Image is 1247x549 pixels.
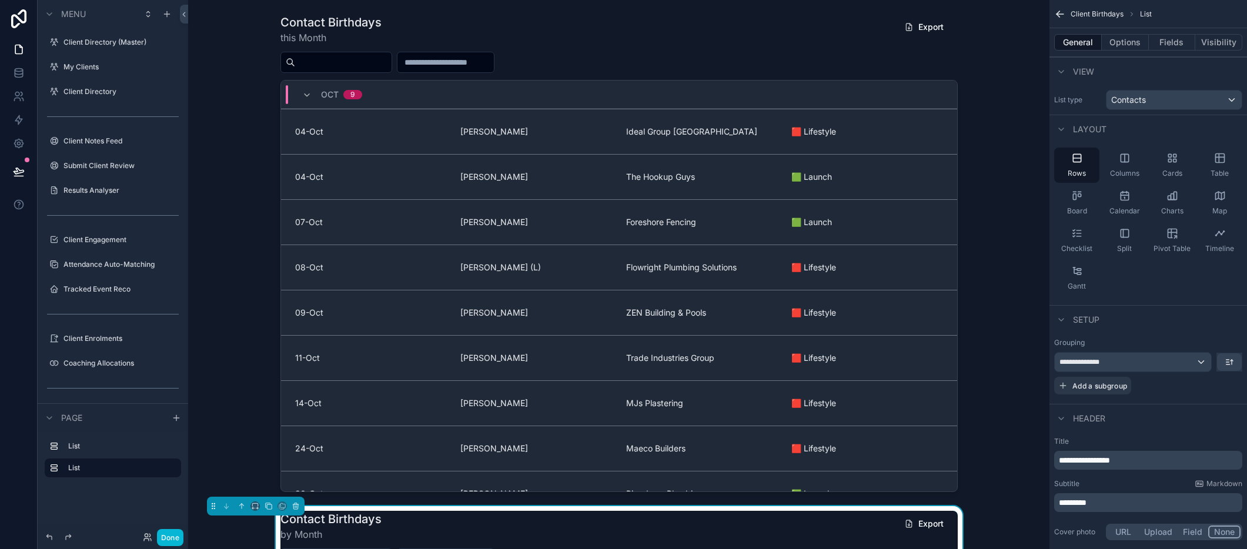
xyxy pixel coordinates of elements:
button: Export [895,513,953,534]
div: 9 [350,90,355,99]
button: Cards [1149,148,1195,183]
label: List [68,441,176,451]
label: Grouping [1054,338,1085,347]
label: List type [1054,95,1101,105]
span: Cards [1162,169,1182,178]
button: Split [1102,223,1147,258]
span: by Month [280,527,382,541]
a: Markdown [1195,479,1242,488]
label: Attendance Auto-Matching [63,260,179,269]
label: Cover photo [1054,527,1101,537]
button: Visibility [1195,34,1242,51]
label: Results Analyser [63,186,179,195]
span: Split [1117,244,1132,253]
label: Client Enrolments [63,334,179,343]
label: Client Notes Feed [63,136,179,146]
span: Pivot Table [1154,244,1191,253]
button: Field [1178,525,1209,538]
button: General [1054,34,1102,51]
button: Timeline [1197,223,1242,258]
button: Board [1054,185,1099,220]
span: Contacts [1111,94,1146,106]
button: Gantt [1054,260,1099,296]
span: Map [1212,206,1227,216]
button: Checklist [1054,223,1099,258]
label: Submit Client Review [63,161,179,170]
label: Client Engagement [63,235,179,245]
span: Rows [1068,169,1086,178]
span: Charts [1161,206,1184,216]
span: Layout [1073,123,1106,135]
span: Calendar [1109,206,1140,216]
span: Menu [61,8,86,20]
span: Columns [1110,169,1139,178]
button: Add a subgroup [1054,377,1131,394]
button: Fields [1149,34,1196,51]
label: Client Directory [63,87,179,96]
div: scrollable content [1054,493,1242,512]
button: Done [157,529,183,546]
span: View [1073,66,1094,78]
span: Client Birthdays [1071,9,1124,19]
button: Pivot Table [1149,223,1195,258]
div: scrollable content [38,431,188,489]
label: List [68,463,172,473]
button: Upload [1139,525,1178,538]
button: Charts [1149,185,1195,220]
label: Tracked Event Reco [63,284,179,294]
label: Coaching Allocations [63,359,179,368]
label: Subtitle [1054,479,1079,488]
button: Calendar [1102,185,1147,220]
button: URL [1108,525,1139,538]
span: Gantt [1068,282,1086,291]
span: Checklist [1061,244,1092,253]
span: Table [1211,169,1229,178]
span: Setup [1073,314,1099,326]
button: Map [1197,185,1242,220]
button: Table [1197,148,1242,183]
button: Columns [1102,148,1147,183]
label: My Clients [63,62,179,72]
span: Header [1073,413,1105,424]
span: List [1140,9,1152,19]
span: Oct [321,89,339,101]
button: Rows [1054,148,1099,183]
span: Timeline [1205,244,1234,253]
div: scrollable content [1054,451,1242,470]
span: Board [1067,206,1087,216]
button: Options [1102,34,1149,51]
span: Markdown [1206,479,1242,488]
label: Client Directory (Master) [63,38,179,47]
span: Page [61,412,82,424]
h1: Contact Birthdays [280,511,382,527]
button: None [1208,525,1241,538]
span: Add a subgroup [1072,381,1127,390]
button: Contacts [1106,90,1242,110]
label: Title [1054,437,1242,446]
